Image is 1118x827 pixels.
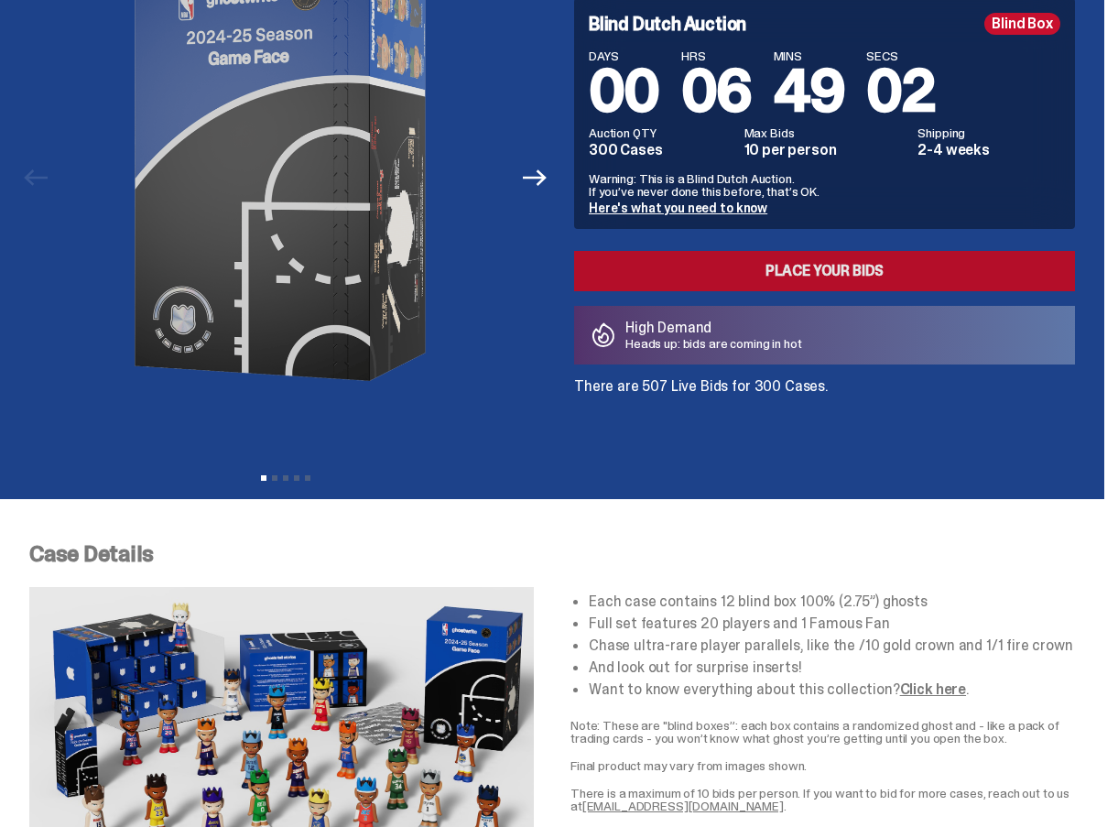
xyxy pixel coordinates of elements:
[515,158,555,198] button: Next
[681,53,752,129] span: 06
[589,126,733,139] dt: Auction QTY
[29,543,1075,565] p: Case Details
[625,337,802,350] p: Heads up: bids are coming in hot
[589,172,1060,198] p: Warning: This is a Blind Dutch Auction. If you’ve never done this before, that’s OK.
[774,53,845,129] span: 49
[917,126,1060,139] dt: Shipping
[574,379,1075,394] p: There are 507 Live Bids for 300 Cases.
[589,200,767,216] a: Here's what you need to know
[589,15,746,33] h4: Blind Dutch Auction
[744,143,907,158] dd: 10 per person
[589,594,1075,609] li: Each case contains 12 blind box 100% (2.75”) ghosts
[900,680,966,699] a: Click here
[294,475,299,481] button: View slide 4
[589,660,1075,675] li: And look out for surprise inserts!
[589,53,659,129] span: 00
[625,321,802,335] p: High Demand
[866,53,935,129] span: 02
[984,13,1060,35] div: Blind Box
[283,475,288,481] button: View slide 3
[681,49,752,62] span: HRS
[589,143,733,158] dd: 300 Cases
[570,759,1075,772] p: Final product may vary from images shown.
[589,49,659,62] span: DAYS
[917,143,1060,158] dd: 2-4 weeks
[261,475,266,481] button: View slide 1
[570,719,1075,745] p: Note: These are "blind boxes”: each box contains a randomized ghost and - like a pack of trading ...
[774,49,845,62] span: MINS
[866,49,935,62] span: SECS
[582,798,784,814] a: [EMAIL_ADDRESS][DOMAIN_NAME]
[272,475,277,481] button: View slide 2
[589,682,1075,697] li: Want to know everything about this collection? .
[574,251,1075,291] a: Place your Bids
[589,616,1075,631] li: Full set features 20 players and 1 Famous Fan
[589,638,1075,653] li: Chase ultra-rare player parallels, like the /10 gold crown and 1/1 fire crown
[305,475,310,481] button: View slide 5
[744,126,907,139] dt: Max Bids
[570,787,1075,812] p: There is a maximum of 10 bids per person. If you want to bid for more cases, reach out to us at .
